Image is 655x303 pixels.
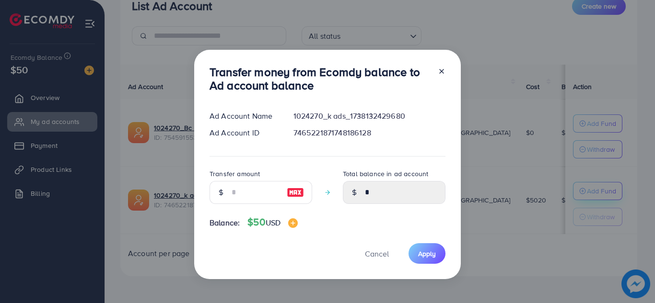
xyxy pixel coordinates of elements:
[288,218,298,228] img: image
[202,127,286,138] div: Ad Account ID
[286,127,453,138] div: 7465221871748186128
[353,243,401,264] button: Cancel
[247,216,298,228] h4: $50
[418,249,436,258] span: Apply
[286,111,453,122] div: 1024270_k ads_1738132429680
[409,243,445,264] button: Apply
[287,187,304,198] img: image
[210,217,240,228] span: Balance:
[210,169,260,179] label: Transfer amount
[266,217,281,228] span: USD
[365,248,389,259] span: Cancel
[210,65,430,93] h3: Transfer money from Ecomdy balance to Ad account balance
[343,169,428,179] label: Total balance in ad account
[202,111,286,122] div: Ad Account Name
